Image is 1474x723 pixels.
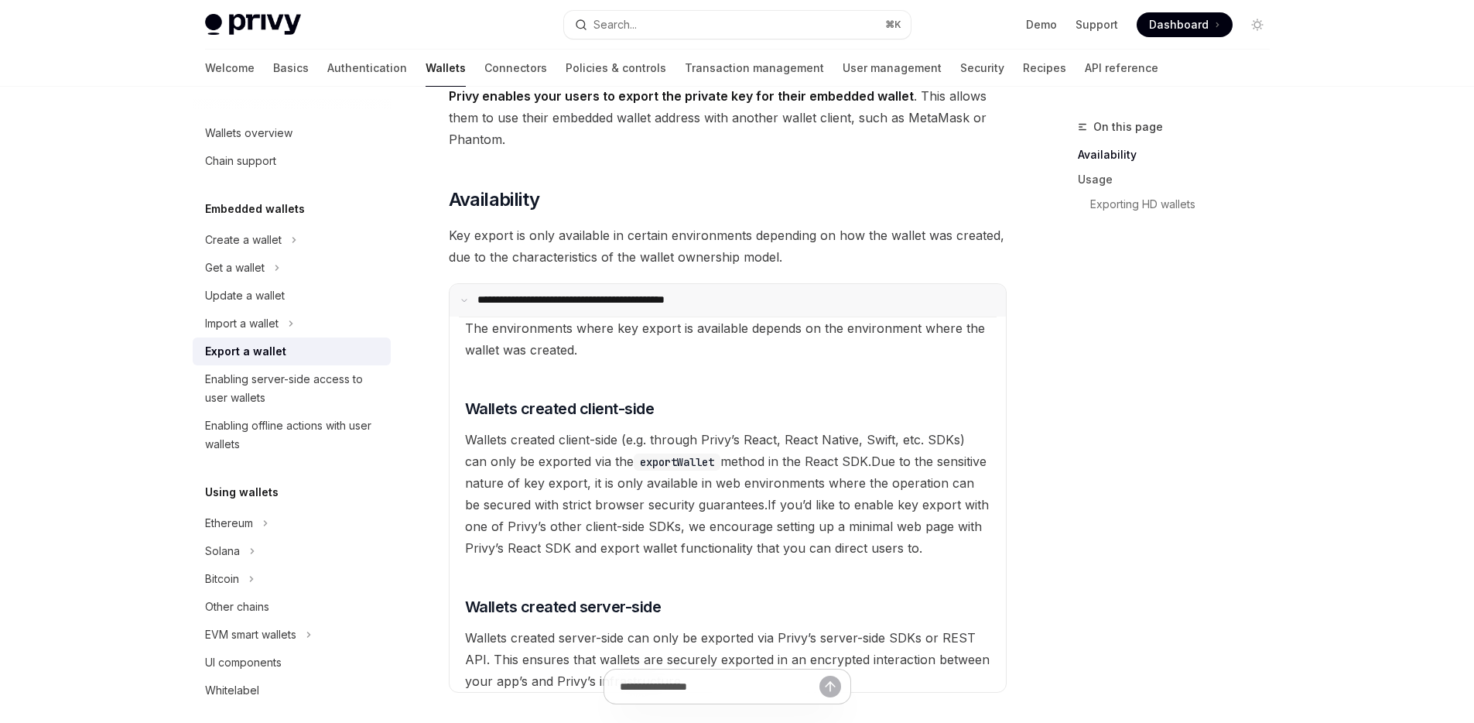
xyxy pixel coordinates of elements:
a: Whitelabel [193,677,391,704]
div: Whitelabel [205,681,259,700]
span: Wallets created server-side can only be exported via Privy’s server-side SDKs or REST API. This e... [465,630,990,689]
span: . This allows them to use their embedded wallet address with another wallet client, such as MetaM... [449,85,1007,150]
a: Basics [273,50,309,87]
div: Search... [593,15,637,34]
div: Ethereum [205,514,253,533]
div: Import a wallet [205,314,279,333]
a: UI components [193,649,391,677]
a: Wallets overview [193,119,391,147]
a: Policies & controls [566,50,666,87]
span: Wallets created server-side [465,596,662,618]
a: Recipes [1023,50,1066,87]
a: Support [1076,17,1118,33]
button: Send message [819,676,841,697]
a: Usage [1078,167,1282,192]
a: Export a wallet [193,338,391,365]
button: Search...⌘K [564,11,911,39]
span: The environments where key export is available depends on the environment where the wallet was cr... [465,320,985,358]
div: Wallets overview [205,124,292,142]
a: Exporting HD wallets [1090,192,1282,217]
span: Availability [449,187,540,212]
div: EVM smart wallets [205,625,296,644]
div: Get a wallet [205,259,265,277]
div: Create a wallet [205,231,282,249]
div: Enabling server-side access to user wallets [205,370,381,407]
h5: Embedded wallets [205,200,305,218]
div: Update a wallet [205,286,285,305]
a: Welcome [205,50,255,87]
span: If you’d like to enable key export with one of Privy’s other client-side SDKs, we encourage setti... [465,497,989,556]
span: On this page [1093,118,1163,136]
span: ⌘ K [885,19,901,31]
span: Key export is only available in certain environments depending on how the wallet was created, due... [449,224,1007,268]
a: Dashboard [1137,12,1233,37]
span: Wallets created client-side (e.g. through Privy’s React, React Native, Swift, etc. SDKs) can only... [465,432,965,469]
a: Demo [1026,17,1057,33]
a: Enabling offline actions with user wallets [193,412,391,458]
a: Other chains [193,593,391,621]
a: API reference [1085,50,1158,87]
code: exportWallet [634,454,720,471]
a: Enabling server-side access to user wallets [193,365,391,412]
div: Enabling offline actions with user wallets [205,416,381,454]
a: Chain support [193,147,391,175]
div: Chain support [205,152,276,170]
div: Bitcoin [205,570,239,588]
a: Wallets [426,50,466,87]
a: User management [843,50,942,87]
h5: Using wallets [205,483,279,502]
span: Dashboard [1149,17,1209,33]
span: Due to the sensitive nature of key export, it is only available in web environments where the ope... [465,454,987,512]
a: Authentication [327,50,407,87]
a: Security [960,50,1004,87]
button: Toggle dark mode [1245,12,1270,37]
a: Transaction management [685,50,824,87]
a: Update a wallet [193,282,391,310]
a: Connectors [484,50,547,87]
img: light logo [205,14,301,36]
div: Other chains [205,598,269,616]
div: Solana [205,542,240,560]
div: Export a wallet [205,342,286,361]
div: UI components [205,653,282,672]
strong: Privy enables your users to export the private key for their embedded wallet [449,88,914,104]
a: Availability [1078,142,1282,167]
span: Wallets created client-side [465,398,655,420]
